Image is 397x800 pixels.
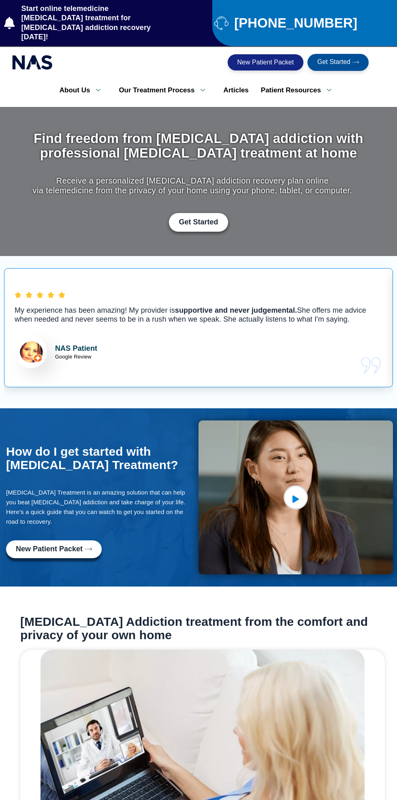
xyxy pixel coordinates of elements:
[15,336,47,368] img: Lisa Review for National Addiction Specialists Top Rated Suboxone Clinic
[12,53,53,72] img: national addiction specialists online suboxone clinic - logo
[16,545,83,553] span: New Patient Packet
[53,82,113,99] a: About Us
[307,54,369,71] a: Get Started
[4,4,171,42] a: Start online telemedicine [MEDICAL_DATA] treatment for [MEDICAL_DATA] addiction recovery [DATE]!
[113,82,217,99] a: Our Treatment Process
[55,345,97,352] strong: NAS Patient
[19,4,171,42] span: Start online telemedicine [MEDICAL_DATA] treatment for [MEDICAL_DATA] addiction recovery [DATE]!
[33,213,365,232] div: Get Started with Suboxone Treatment by filling-out this new patient packet form
[6,445,194,471] h2: How do I get started with [MEDICAL_DATA] Treatment?
[175,306,297,314] b: supportive and never judgemental.
[228,54,304,70] a: New Patient Packet
[6,540,102,558] a: New Patient Packet
[6,540,194,558] div: Fill-out this new patient packet form to get started with Suboxone Treatment
[179,218,218,227] span: Get Started
[6,488,194,527] p: [MEDICAL_DATA] Treatment is an amazing solution that can help you beat [MEDICAL_DATA] addiction a...
[284,485,308,510] a: video-popup
[55,354,91,360] span: Google Review
[33,176,352,195] p: Receive a personalized [MEDICAL_DATA] addiction recovery plan online via telemedicine from the pr...
[15,306,382,324] p: My experience has been amazing! My provider is She offers me advice when needed and never seems t...
[237,59,294,66] span: New Patient Packet
[33,131,365,161] h1: Find freedom from [MEDICAL_DATA] addiction with professional [MEDICAL_DATA] treatment at home
[232,19,357,28] span: [PHONE_NUMBER]
[255,82,344,99] a: Patient Resources
[169,213,228,232] a: Get Started
[214,16,393,30] a: [PHONE_NUMBER]
[317,59,350,66] span: Get Started
[217,82,254,99] a: Articles
[20,615,385,642] h2: [MEDICAL_DATA] Addiction treatment from the comfort and privacy of your own home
